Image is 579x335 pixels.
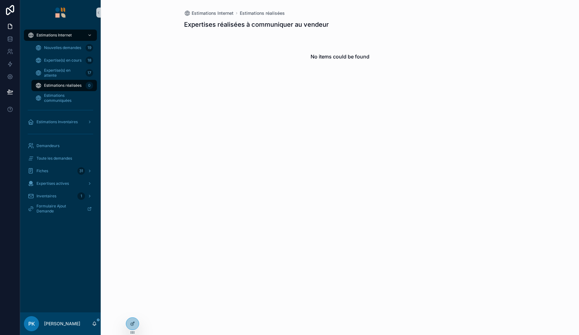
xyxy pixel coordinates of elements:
span: Estimations Inventaires [37,119,78,124]
a: Inventaires1 [24,190,97,202]
a: Expertises actives [24,178,97,189]
span: Estimations communiquées [44,93,91,103]
a: Estimations Internet [24,30,97,41]
span: Estimations réalisées [44,83,82,88]
div: 1 [77,192,85,200]
a: Nouvelles demandes19 [31,42,97,53]
a: Expertise(s) en attente17 [31,67,97,79]
div: 0 [86,82,93,89]
span: Toute les demandes [37,156,72,161]
a: Estimations réalisées0 [31,80,97,91]
a: Estimations réalisées [240,10,285,16]
h1: Expertises réalisées à communiquer au vendeur [184,20,329,29]
p: [PERSON_NAME] [44,321,80,327]
span: Inventaires [37,194,56,199]
a: Estimations Inventaires [24,116,97,128]
a: Demandeurs [24,140,97,151]
span: Expertise(s) en cours [44,58,82,63]
a: Formulaire Ajout Demande [24,203,97,214]
span: Estimations Internet [192,10,233,16]
span: Estimations Internet [37,33,72,38]
div: scrollable content [20,25,101,222]
a: Toute les demandes [24,153,97,164]
span: Expertises actives [37,181,69,186]
div: 18 [86,57,93,64]
span: Nouvelles demandes [44,45,81,50]
span: Expertise(s) en attente [44,68,83,78]
a: Fiches31 [24,165,97,177]
span: Formulaire Ajout Demande [37,204,82,214]
span: Demandeurs [37,143,59,148]
div: 19 [86,44,93,52]
a: Estimations communiquées [31,92,97,104]
a: Expertise(s) en cours18 [31,55,97,66]
div: 31 [77,167,85,175]
span: PK [28,320,35,327]
img: App logo [55,8,65,18]
div: 17 [86,69,93,77]
a: Estimations Internet [184,10,233,16]
span: Fiches [37,168,48,173]
h2: No items could be found [311,53,369,60]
